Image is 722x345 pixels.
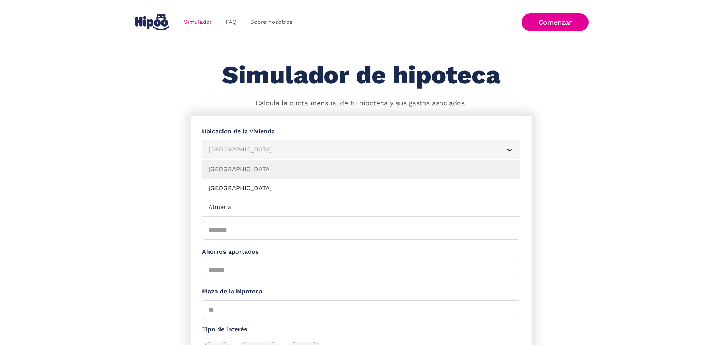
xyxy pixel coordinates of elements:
a: Sobre nosotros [243,15,299,30]
a: Almeria [202,198,520,217]
a: [GEOGRAPHIC_DATA] [202,179,520,198]
label: Ahorros aportados [202,247,520,257]
div: [GEOGRAPHIC_DATA] [208,145,496,155]
article: [GEOGRAPHIC_DATA] [202,140,520,159]
h1: Simulador de hipoteca [222,61,500,89]
a: FAQ [219,15,243,30]
label: Plazo de la hipoteca [202,287,520,297]
p: Calcula la cuota mensual de tu hipoteca y sus gastos asociados. [255,98,467,108]
a: Comenzar [522,13,589,31]
a: [GEOGRAPHIC_DATA] [202,160,520,179]
nav: [GEOGRAPHIC_DATA] [202,160,520,217]
label: Ubicación de la vivienda [202,127,520,136]
a: Simulador [177,15,219,30]
a: home [134,11,171,33]
label: Tipo de interés [202,325,520,334]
